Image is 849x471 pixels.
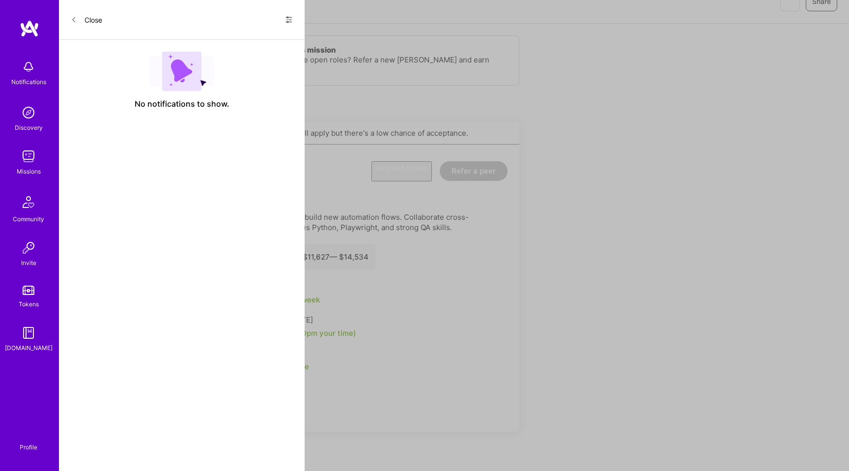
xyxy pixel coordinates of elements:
[135,99,229,109] span: No notifications to show.
[19,323,38,343] img: guide book
[19,147,38,166] img: teamwork
[19,299,39,309] div: Tokens
[71,12,102,28] button: Close
[5,343,53,353] div: [DOMAIN_NAME]
[17,190,40,214] img: Community
[23,286,34,295] img: tokens
[11,77,46,87] div: Notifications
[16,432,41,451] a: Profile
[13,214,44,224] div: Community
[19,103,38,122] img: discovery
[19,57,38,77] img: bell
[17,166,41,177] div: Missions
[19,238,38,258] img: Invite
[20,442,37,451] div: Profile
[149,52,214,91] img: empty
[21,258,36,268] div: Invite
[15,122,43,133] div: Discovery
[20,20,39,37] img: logo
